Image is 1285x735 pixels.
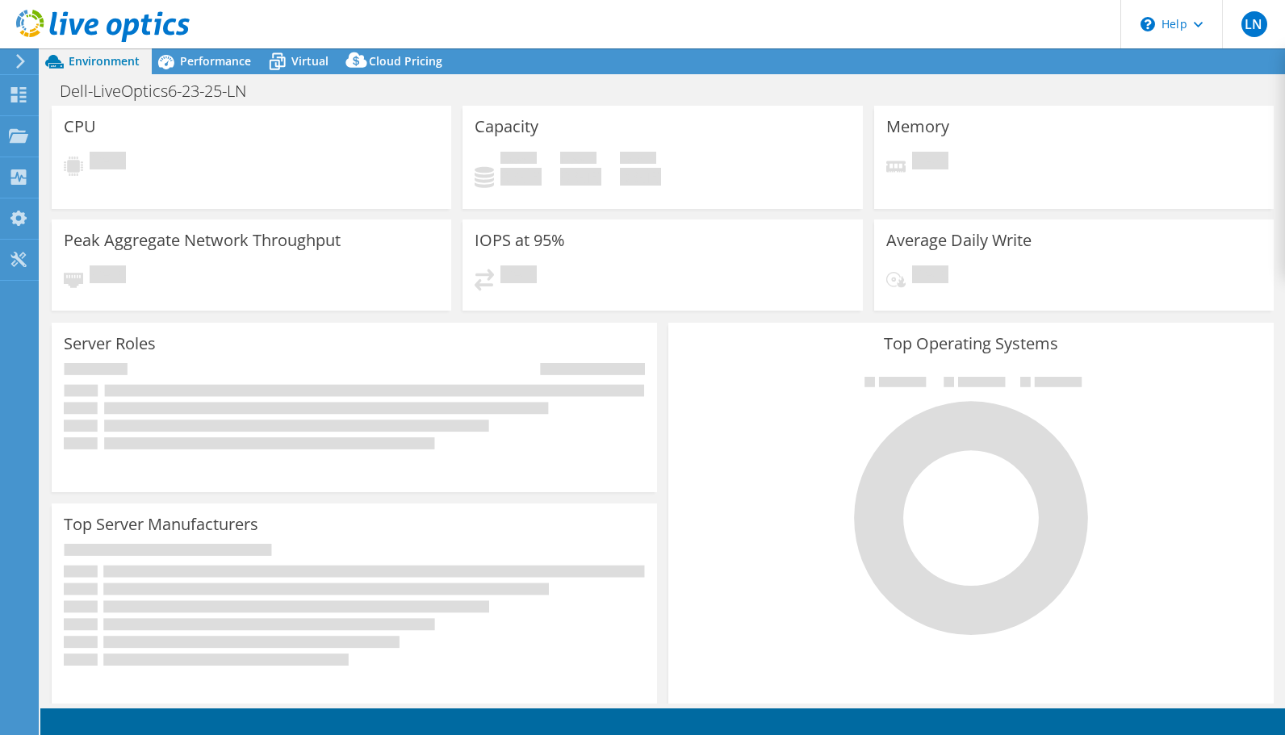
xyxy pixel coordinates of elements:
[560,152,596,168] span: Free
[52,82,271,100] h1: Dell-LiveOptics6-23-25-LN
[500,265,537,287] span: Pending
[680,335,1262,353] h3: Top Operating Systems
[90,265,126,287] span: Pending
[1141,17,1155,31] svg: \n
[500,168,542,186] h4: 0 GiB
[180,53,251,69] span: Performance
[64,118,96,136] h3: CPU
[369,53,442,69] span: Cloud Pricing
[500,152,537,168] span: Used
[560,168,601,186] h4: 0 GiB
[90,152,126,173] span: Pending
[620,152,656,168] span: Total
[886,232,1032,249] h3: Average Daily Write
[620,168,661,186] h4: 0 GiB
[912,152,948,173] span: Pending
[64,335,156,353] h3: Server Roles
[886,118,949,136] h3: Memory
[912,265,948,287] span: Pending
[64,232,341,249] h3: Peak Aggregate Network Throughput
[475,118,538,136] h3: Capacity
[1241,11,1267,37] span: LN
[475,232,565,249] h3: IOPS at 95%
[64,516,258,533] h3: Top Server Manufacturers
[291,53,329,69] span: Virtual
[69,53,140,69] span: Environment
